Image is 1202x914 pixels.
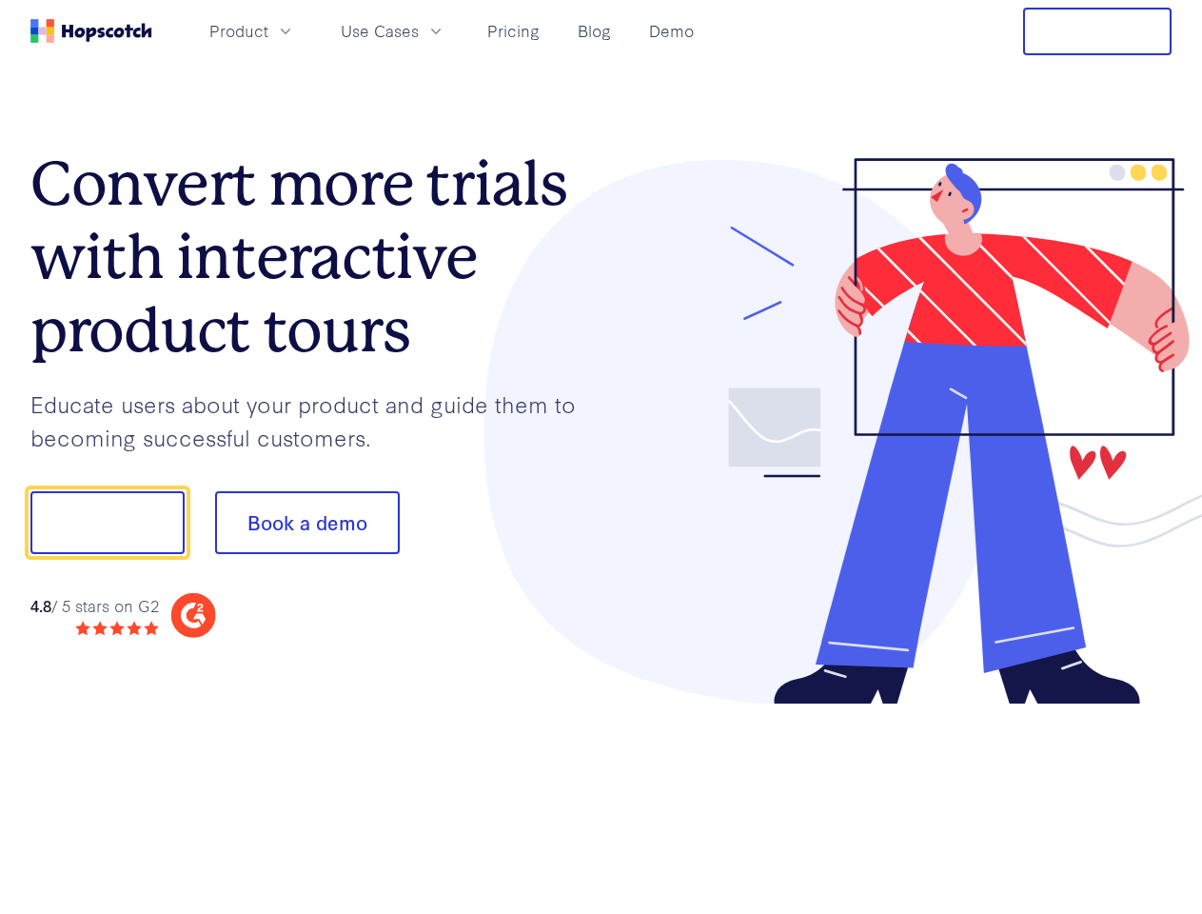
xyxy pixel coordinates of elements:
span: Product [209,19,268,43]
div: / 5 stars on G2 [30,594,159,618]
button: Product [198,15,306,47]
a: Home [30,19,152,43]
p: Educate users about your product and guide them to becoming successful customers. [30,387,601,453]
button: Show me! [30,491,185,554]
a: Demo [641,15,701,47]
h1: Convert more trials with interactive product tours [30,148,601,367]
a: Blog [570,15,619,47]
button: Use Cases [329,15,457,47]
button: Book a demo [215,491,400,554]
a: Pricing [480,15,547,47]
strong: 4.8 [30,594,51,616]
button: Free Trial [1023,8,1172,55]
span: Use Cases [341,19,419,43]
